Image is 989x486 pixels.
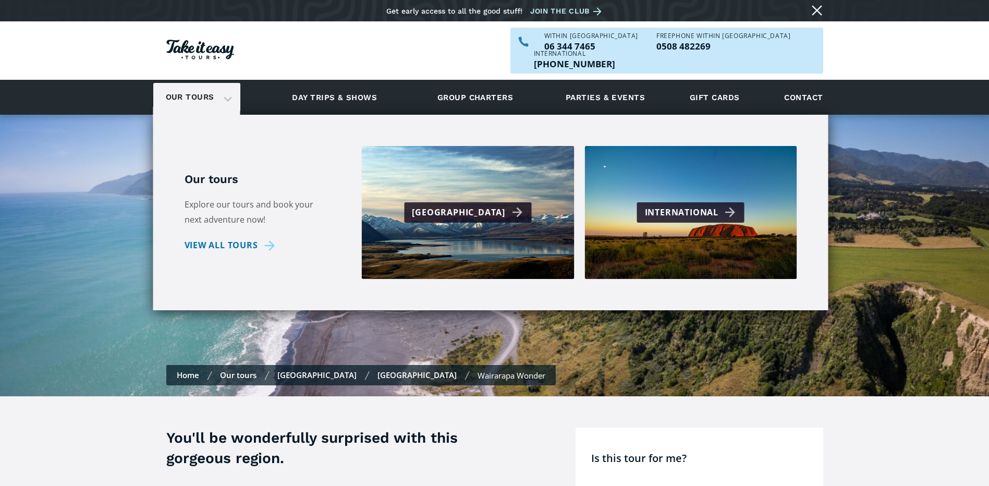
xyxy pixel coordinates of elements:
[534,51,615,57] div: International
[185,197,331,227] p: Explore our tours and book your next adventure now!
[424,83,526,112] a: Group charters
[656,42,790,51] a: Call us freephone within NZ on 0508482269
[544,42,638,51] a: Call us within NZ on 063447465
[153,115,828,310] nav: Our tours
[534,59,615,68] a: Call us outside of NZ on +6463447465
[166,40,234,59] img: Take it easy Tours logo
[530,5,605,18] a: Join the club
[685,83,745,112] a: Gift cards
[220,370,257,380] a: Our tours
[809,2,825,19] a: Close message
[377,370,457,380] a: [GEOGRAPHIC_DATA]
[158,85,222,110] a: Our tours
[544,42,638,51] p: 06 344 7465
[412,205,526,220] div: [GEOGRAPHIC_DATA]
[656,42,790,51] p: 0508 482269
[544,33,638,39] div: WITHIN [GEOGRAPHIC_DATA]
[656,33,790,39] div: Freephone WITHIN [GEOGRAPHIC_DATA]
[166,34,234,67] a: Homepage
[166,365,556,385] nav: Breadcrumbs
[591,451,818,465] h4: Is this tour for me?
[386,7,522,15] div: Get early access to all the good stuff!
[185,238,279,253] a: View all tours
[645,205,739,220] div: International
[153,83,240,112] div: Our tours
[584,146,797,279] a: International
[534,59,615,68] p: [PHONE_NUMBER]
[185,172,331,187] h5: Our tours
[779,83,828,112] a: Contact
[560,83,650,112] a: Parties & events
[478,370,545,381] div: Wairarapa Wonder
[279,83,390,112] a: Day trips & shows
[362,146,575,279] a: [GEOGRAPHIC_DATA]
[166,428,490,468] h3: You'll be wonderfully surprised with this gorgeous region.
[177,370,199,380] a: Home
[277,370,357,380] a: [GEOGRAPHIC_DATA]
